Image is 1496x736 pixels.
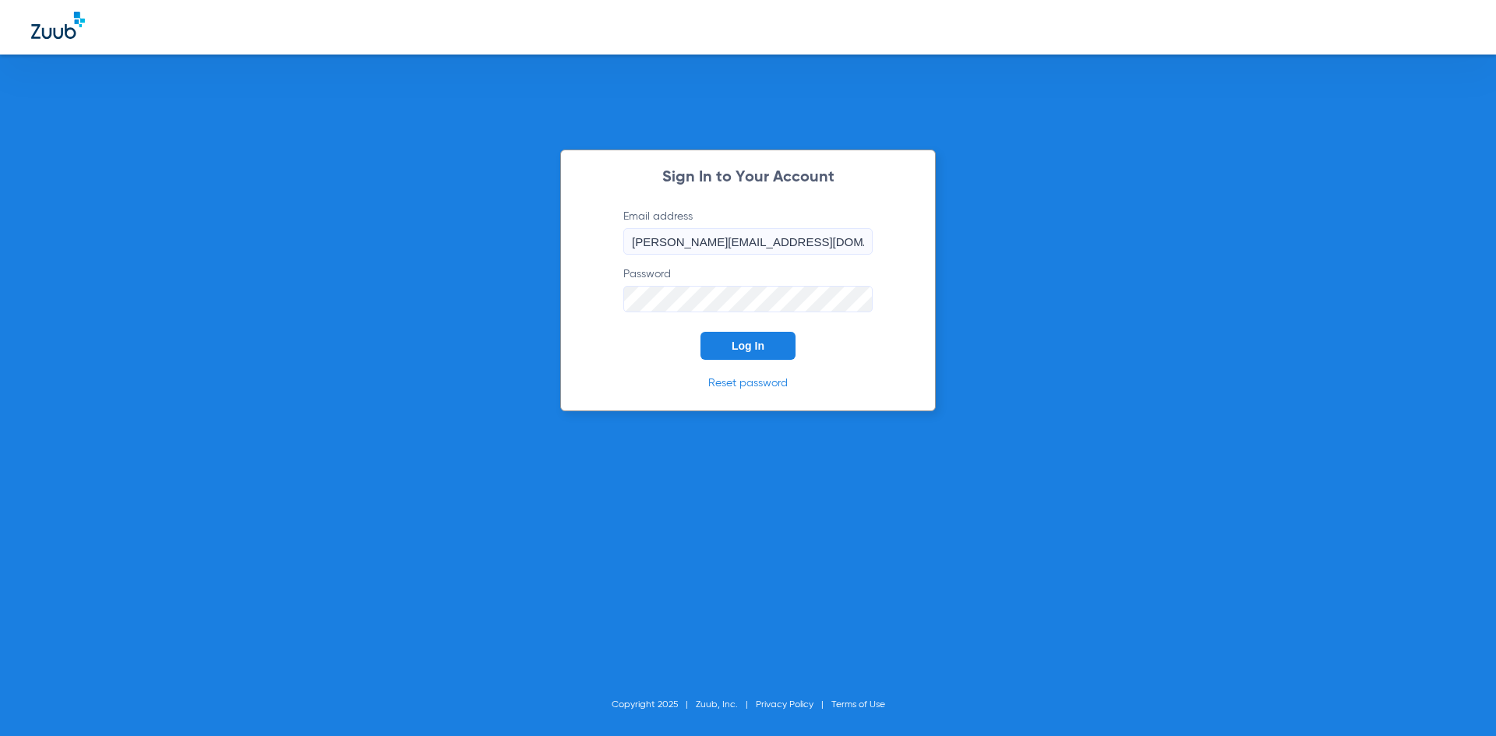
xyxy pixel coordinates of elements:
[696,697,756,713] li: Zuub, Inc.
[31,12,85,39] img: Zuub Logo
[623,266,873,312] label: Password
[708,378,788,389] a: Reset password
[756,700,813,710] a: Privacy Policy
[700,332,796,360] button: Log In
[623,209,873,255] label: Email address
[623,286,873,312] input: Password
[732,340,764,352] span: Log In
[612,697,696,713] li: Copyright 2025
[831,700,885,710] a: Terms of Use
[600,170,896,185] h2: Sign In to Your Account
[623,228,873,255] input: Email address
[1418,661,1496,736] iframe: Chat Widget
